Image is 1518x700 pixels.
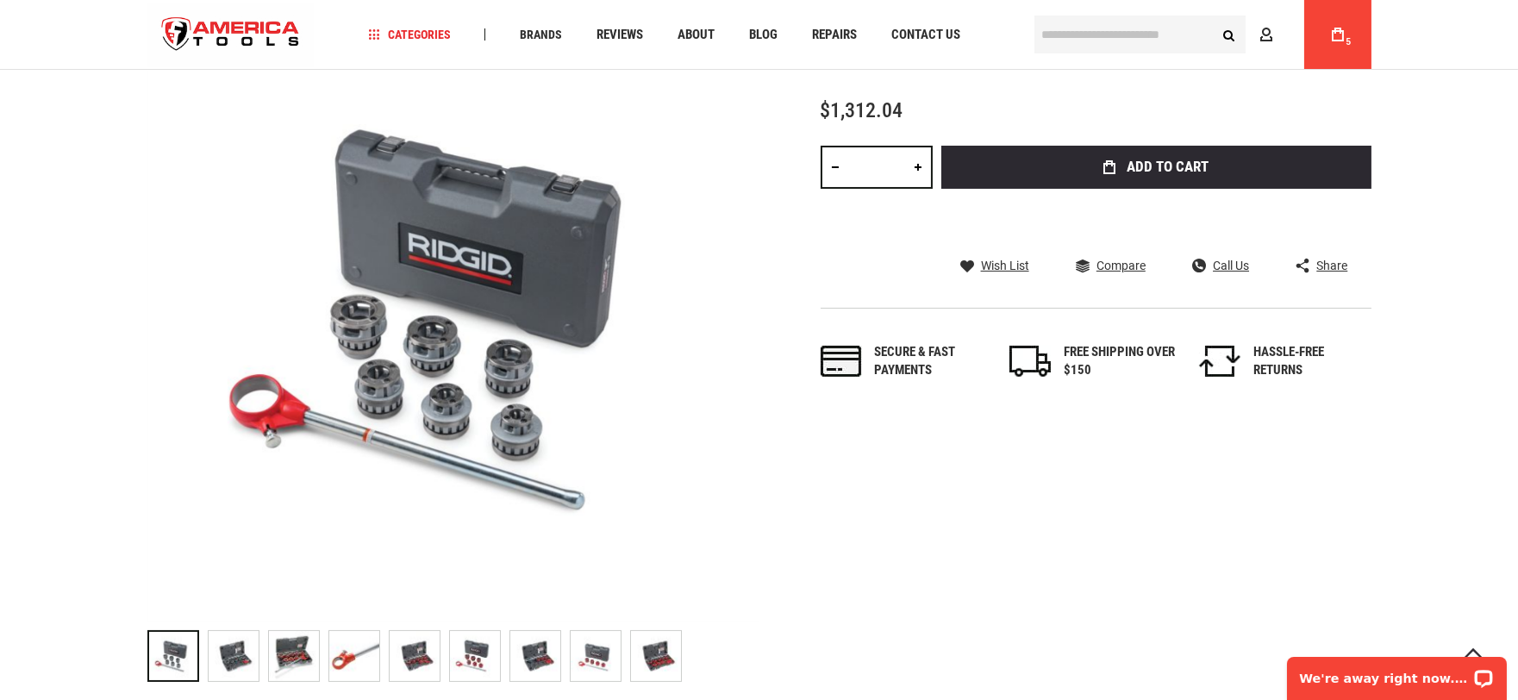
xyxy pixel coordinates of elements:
[804,23,865,47] a: Repairs
[329,631,379,681] img: RIDGID 55207 NPT
[875,343,987,380] div: Secure & fast payments
[360,23,459,47] a: Categories
[147,3,315,67] a: store logo
[389,622,449,691] div: RIDGID 55207 NPT
[597,28,643,41] span: Reviews
[1316,259,1347,272] span: Share
[741,23,785,47] a: Blog
[520,28,562,41] span: Brands
[390,631,440,681] img: RIDGID 55207 NPT
[941,146,1371,189] button: Add to Cart
[1076,258,1146,273] a: Compare
[1276,646,1518,700] iframe: LiveChat chat widget
[670,23,722,47] a: About
[449,622,509,691] div: RIDGID 55207 NPT
[328,622,389,691] div: RIDGID 55207 NPT
[812,28,857,41] span: Repairs
[1009,346,1051,377] img: shipping
[1064,343,1176,380] div: FREE SHIPPING OVER $150
[209,631,259,681] img: RIDGID 55207 NPT
[368,28,451,41] span: Categories
[1096,259,1146,272] span: Compare
[960,258,1029,273] a: Wish List
[821,346,862,377] img: payments
[1253,343,1365,380] div: HASSLE-FREE RETURNS
[450,631,500,681] img: RIDGID 55207 NPT
[1346,37,1352,47] span: 5
[147,3,315,67] img: America Tools
[147,622,208,691] div: RIDGID 55207 NPT
[1213,259,1249,272] span: Call Us
[981,259,1029,272] span: Wish List
[821,98,903,122] span: $1,312.04
[630,622,682,691] div: RIDGID 55207 NPT
[1127,159,1209,174] span: Add to Cart
[571,631,621,681] img: RIDGID 55207 NPT
[678,28,715,41] span: About
[208,622,268,691] div: RIDGID 55207 NPT
[1213,18,1246,51] button: Search
[631,631,681,681] img: RIDGID 55207 NPT
[570,622,630,691] div: RIDGID 55207 NPT
[269,631,319,681] img: RIDGID 55207 NPT
[1199,346,1240,377] img: returns
[147,9,759,622] img: RIDGID 55207 NPT
[510,631,560,681] img: RIDGID 55207 NPT
[749,28,778,41] span: Blog
[509,622,570,691] div: RIDGID 55207 NPT
[938,194,1375,244] iframe: Secure express checkout frame
[891,28,960,41] span: Contact Us
[589,23,651,47] a: Reviews
[1192,258,1249,273] a: Call Us
[268,622,328,691] div: RIDGID 55207 NPT
[512,23,570,47] a: Brands
[884,23,968,47] a: Contact Us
